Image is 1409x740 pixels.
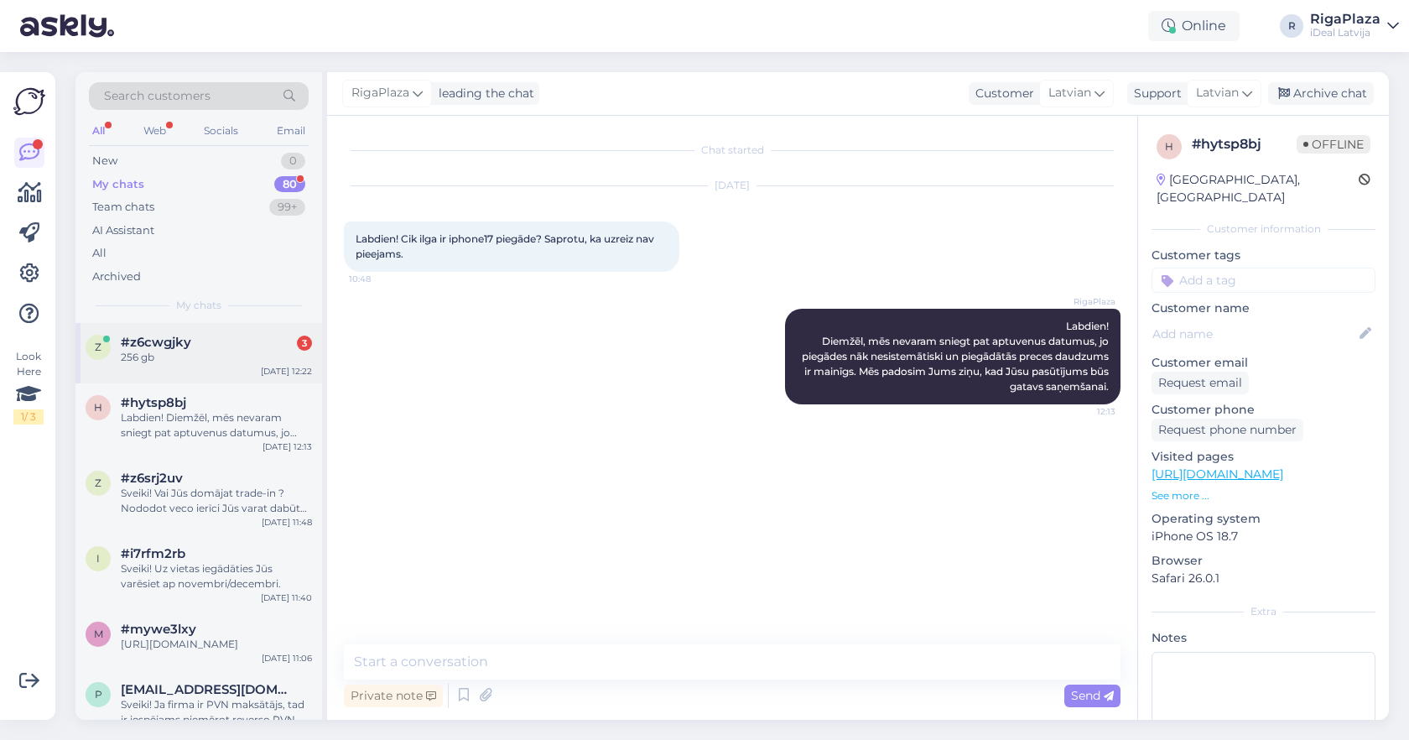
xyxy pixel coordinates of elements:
[349,273,412,285] span: 10:48
[274,176,305,193] div: 80
[1053,295,1115,308] span: RigaPlaza
[262,652,312,664] div: [DATE] 11:06
[121,697,312,727] div: Sveiki! Ja firma ir PVN maksātājs, tad ir iespējams piemērot reverso PVN. Kāpēc, lai būtu nepieci...
[1297,135,1370,154] span: Offline
[1152,419,1303,441] div: Request phone number
[1152,401,1375,419] p: Customer phone
[269,199,305,216] div: 99+
[1152,372,1249,394] div: Request email
[1152,466,1283,482] a: [URL][DOMAIN_NAME]
[261,365,312,378] div: [DATE] 12:22
[121,486,312,516] div: Sveiki! Vai Jūs domājat trade-in ? Nododot veco ierīci Jūs varat dabūt atlaidi jauna datora iegād...
[1152,528,1375,545] p: iPhone OS 18.7
[802,320,1111,393] span: Labdien! Diemžēl, mēs nevaram sniegt pat aptuvenus datumus, jo piegādes nāk nesistemātiski un pie...
[344,685,443,707] div: Private note
[1053,405,1115,418] span: 12:13
[95,341,101,353] span: z
[121,546,185,561] span: #i7rfm2rb
[95,477,101,489] span: z
[121,561,312,591] div: Sveiki! Uz vietas iegādāties Jūs varēsiet ap novembri/decembri.
[1071,688,1114,703] span: Send
[1268,82,1374,105] div: Archive chat
[1152,354,1375,372] p: Customer email
[200,120,242,142] div: Socials
[261,591,312,604] div: [DATE] 11:40
[121,395,186,410] span: #hytsp8bj
[1152,510,1375,528] p: Operating system
[13,349,44,425] div: Look Here
[92,199,154,216] div: Team chats
[273,120,309,142] div: Email
[1310,13,1399,39] a: RigaPlazaiDeal Latvija
[121,471,183,486] span: #z6srj2uv
[121,335,191,350] span: #z6cwgjky
[281,153,305,169] div: 0
[1157,171,1359,206] div: [GEOGRAPHIC_DATA], [GEOGRAPHIC_DATA]
[1152,552,1375,570] p: Browser
[1196,84,1239,102] span: Latvian
[356,232,657,260] span: Labdien! Cik ilga ir iphone17 piegāde? Saprotu, ka uzreiz nav pieejams.
[104,87,211,105] span: Search customers
[432,85,534,102] div: leading the chat
[94,628,103,640] span: m
[89,120,108,142] div: All
[969,85,1034,102] div: Customer
[1152,570,1375,587] p: Safari 26.0.1
[92,222,154,239] div: AI Assistant
[121,622,196,637] span: #mywe3lxy
[262,516,312,529] div: [DATE] 11:48
[1152,247,1375,264] p: Customer tags
[140,120,169,142] div: Web
[1192,134,1297,154] div: # hytsp8bj
[1152,629,1375,647] p: Notes
[344,178,1120,193] div: [DATE]
[121,637,312,652] div: [URL][DOMAIN_NAME]
[1310,13,1380,26] div: RigaPlaza
[121,350,312,365] div: 256 gb
[1165,140,1173,153] span: h
[1152,325,1356,343] input: Add name
[1280,14,1303,38] div: R
[95,688,102,701] span: p
[92,176,144,193] div: My chats
[94,401,102,414] span: h
[92,245,107,262] div: All
[1152,300,1375,317] p: Customer name
[176,298,221,313] span: My chats
[351,84,409,102] span: RigaPlaza
[1152,268,1375,293] input: Add a tag
[1048,84,1091,102] span: Latvian
[263,440,312,453] div: [DATE] 12:13
[1152,221,1375,237] div: Customer information
[1152,448,1375,466] p: Visited pages
[1148,11,1240,41] div: Online
[1127,85,1182,102] div: Support
[13,409,44,425] div: 1 / 3
[121,682,295,697] span: pivi656@gmail.com
[13,86,45,117] img: Askly Logo
[1310,26,1380,39] div: iDeal Latvija
[1152,604,1375,619] div: Extra
[121,410,312,440] div: Labdien! Diemžēl, mēs nevaram sniegt pat aptuvenus datumus, jo piegādes nāk nesistemātiski un pie...
[1152,488,1375,503] p: See more ...
[344,143,1120,158] div: Chat started
[297,336,312,351] div: 3
[92,268,141,285] div: Archived
[96,552,100,565] span: i
[92,153,117,169] div: New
